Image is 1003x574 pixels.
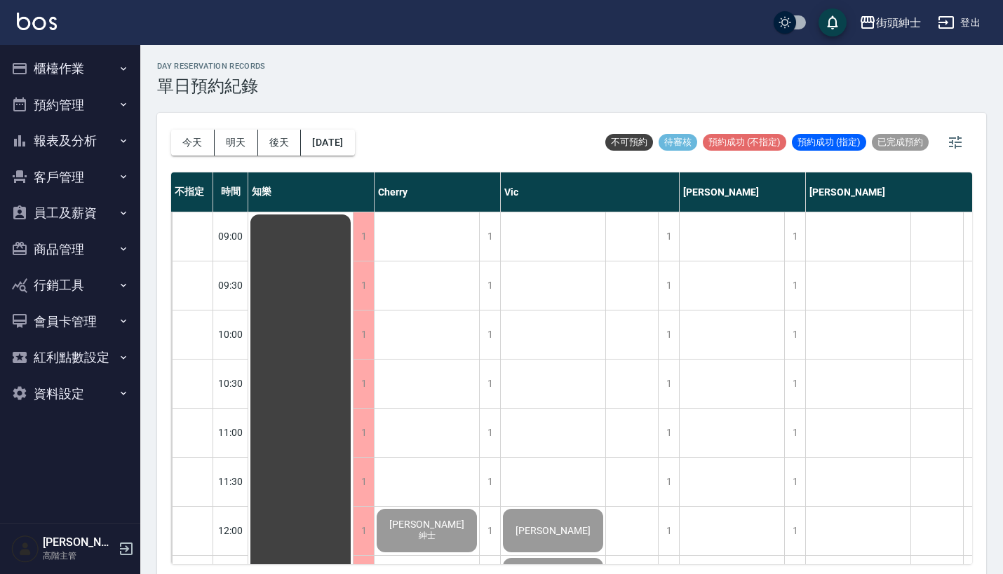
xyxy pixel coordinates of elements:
[784,409,805,457] div: 1
[6,339,135,376] button: 紅利點數設定
[6,87,135,123] button: 預約管理
[213,506,248,555] div: 12:00
[17,13,57,30] img: Logo
[658,212,679,261] div: 1
[213,261,248,310] div: 09:30
[157,76,266,96] h3: 單日預約紀錄
[501,172,680,212] div: Vic
[43,535,114,549] h5: [PERSON_NAME]
[213,172,248,212] div: 時間
[932,10,986,36] button: 登出
[479,360,500,408] div: 1
[353,360,374,408] div: 1
[792,136,866,149] span: 預約成功 (指定)
[658,360,679,408] div: 1
[872,136,929,149] span: 已完成預約
[658,507,679,555] div: 1
[479,507,500,555] div: 1
[215,130,258,156] button: 明天
[6,50,135,87] button: 櫃檯作業
[784,261,805,310] div: 1
[353,458,374,506] div: 1
[784,212,805,261] div: 1
[6,303,135,340] button: 會員卡管理
[876,14,921,32] div: 街頭紳士
[353,409,374,457] div: 1
[386,519,467,530] span: [PERSON_NAME]
[6,267,135,303] button: 行銷工具
[658,458,679,506] div: 1
[784,360,805,408] div: 1
[6,195,135,231] button: 員工及薪資
[854,8,927,37] button: 街頭紳士
[479,261,500,310] div: 1
[43,549,114,562] p: 高階主管
[784,458,805,506] div: 1
[479,212,500,261] div: 1
[659,136,697,149] span: 待審核
[248,172,375,212] div: 知樂
[171,172,213,212] div: 不指定
[258,130,302,156] button: 後天
[213,457,248,506] div: 11:30
[703,136,786,149] span: 預約成功 (不指定)
[680,172,806,212] div: [PERSON_NAME]
[213,310,248,359] div: 10:00
[213,408,248,457] div: 11:00
[784,310,805,359] div: 1
[479,310,500,359] div: 1
[819,8,847,36] button: save
[6,231,135,268] button: 商品管理
[353,507,374,555] div: 1
[6,123,135,159] button: 報表及分析
[605,136,653,149] span: 不可預約
[213,212,248,261] div: 09:00
[6,159,135,196] button: 客戶管理
[301,130,354,156] button: [DATE]
[375,172,501,212] div: Cherry
[658,310,679,359] div: 1
[11,535,39,563] img: Person
[513,525,593,536] span: [PERSON_NAME]
[157,62,266,71] h2: day Reservation records
[784,507,805,555] div: 1
[806,172,985,212] div: [PERSON_NAME]
[658,261,679,310] div: 1
[479,458,500,506] div: 1
[353,310,374,359] div: 1
[213,359,248,408] div: 10:30
[171,130,215,156] button: 今天
[479,409,500,457] div: 1
[658,409,679,457] div: 1
[416,530,438,542] span: 紳士
[6,376,135,412] button: 資料設定
[353,212,374,261] div: 1
[353,261,374,310] div: 1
